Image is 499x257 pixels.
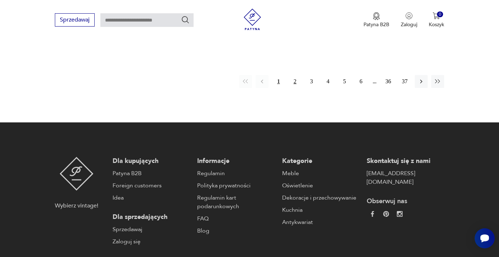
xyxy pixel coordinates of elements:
img: da9060093f698e4c3cedc1453eec5031.webp [370,211,375,217]
a: Zaloguj się [113,237,190,246]
a: Dekoracje i przechowywanie [282,193,360,202]
button: 1 [272,75,285,88]
p: Wybierz vintage! [55,201,98,210]
a: Sprzedawaj [55,18,95,23]
a: Kuchnia [282,206,360,214]
a: Sprzedawaj [113,225,190,234]
p: Dla sprzedających [113,213,190,221]
a: Regulamin kart podarunkowych [197,193,275,211]
button: 6 [355,75,367,88]
button: 2 [289,75,301,88]
img: c2fd9cf7f39615d9d6839a72ae8e59e5.webp [397,211,403,217]
a: [EMAIL_ADDRESS][DOMAIN_NAME] [367,169,444,186]
p: Zaloguj [401,21,417,28]
a: Idea [113,193,190,202]
a: Blog [197,226,275,235]
button: 0Koszyk [429,12,444,28]
a: Antykwariat [282,218,360,226]
img: 37d27d81a828e637adc9f9cb2e3d3a8a.webp [383,211,389,217]
p: Kategorie [282,157,360,165]
button: Sprzedawaj [55,13,95,27]
a: Meble [282,169,360,178]
button: 3 [305,75,318,88]
button: Zaloguj [401,12,417,28]
div: 0 [437,11,443,18]
a: Foreign customers [113,181,190,190]
a: Oświetlenie [282,181,360,190]
button: 5 [338,75,351,88]
p: Koszyk [429,21,444,28]
a: FAQ [197,214,275,223]
button: 37 [398,75,411,88]
a: Ikona medaluPatyna B2B [363,12,389,28]
iframe: Smartsupp widget button [475,228,495,248]
button: Patyna B2B [363,12,389,28]
p: Informacje [197,157,275,165]
p: Skontaktuj się z nami [367,157,444,165]
p: Dla kupujących [113,157,190,165]
img: Patyna - sklep z meblami i dekoracjami vintage [60,157,94,191]
button: 36 [382,75,395,88]
button: Szukaj [181,15,190,24]
a: Patyna B2B [113,169,190,178]
img: Ikonka użytkownika [405,12,413,19]
img: Ikona medalu [373,12,380,20]
p: Obserwuj nas [367,197,444,206]
img: Ikona koszyka [433,12,440,19]
a: Regulamin [197,169,275,178]
p: Patyna B2B [363,21,389,28]
button: 4 [322,75,334,88]
a: Polityka prywatności [197,181,275,190]
img: Patyna - sklep z meblami i dekoracjami vintage [242,9,263,30]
